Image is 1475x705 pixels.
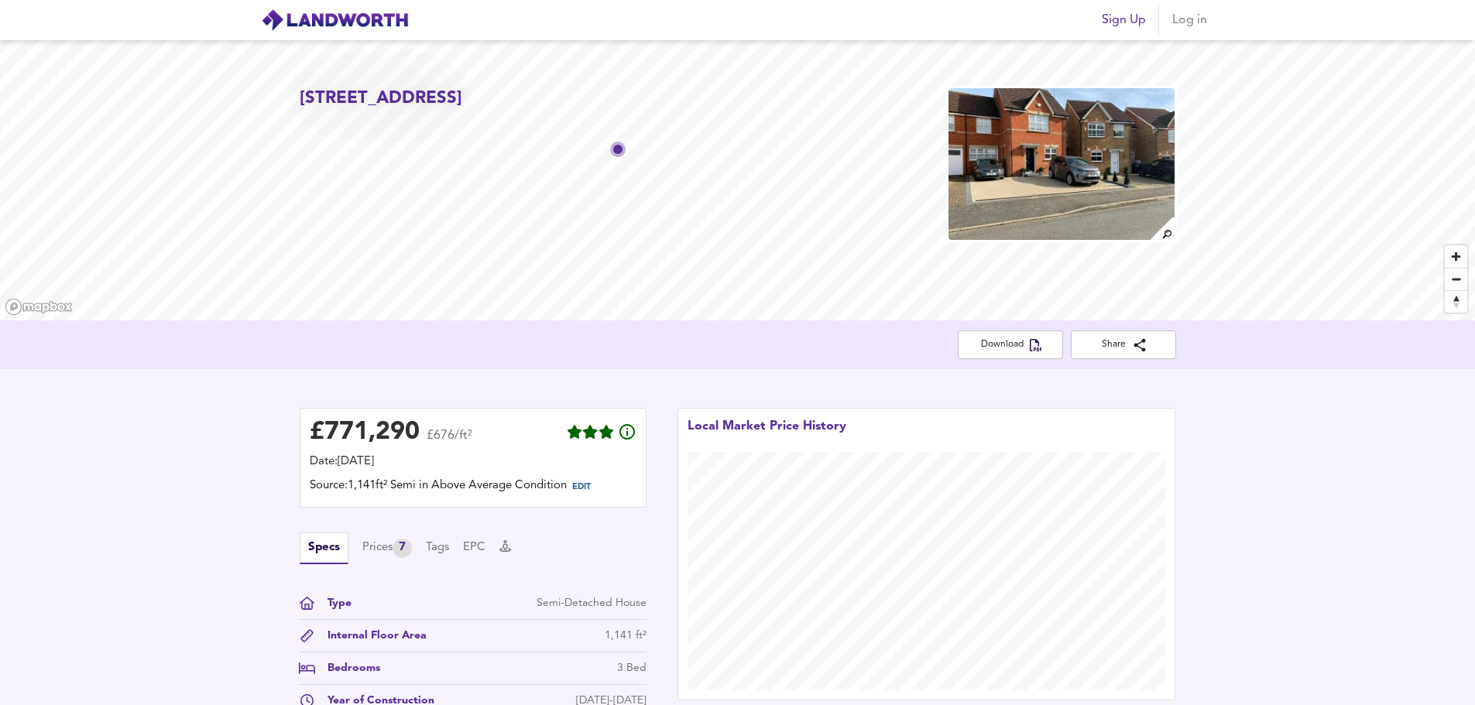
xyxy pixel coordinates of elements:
[1149,215,1176,242] img: search
[1445,268,1467,290] button: Zoom out
[300,532,348,564] button: Specs
[617,660,647,676] div: 3 Bed
[1445,269,1467,290] span: Zoom out
[427,430,472,452] span: £676/ft²
[1096,5,1152,36] button: Sign Up
[958,330,1063,359] button: Download
[315,660,380,676] div: Bedrooms
[1071,330,1176,359] button: Share
[5,298,73,316] a: Mapbox homepage
[310,453,636,471] div: Date: [DATE]
[1445,291,1467,313] span: Reset bearing to north
[605,628,647,644] div: 1,141 ft²
[1165,5,1215,36] button: Log in
[393,539,412,558] div: 7
[1445,290,1467,313] button: Reset bearing to north
[310,421,420,444] div: £ 771,290
[300,87,462,111] h2: [STREET_ADDRESS]
[1171,9,1209,31] span: Log in
[572,483,591,491] span: EDIT
[1102,9,1146,31] span: Sign Up
[261,9,409,32] img: logo
[315,595,352,611] div: Type
[362,539,412,558] div: Prices
[947,87,1176,241] img: property
[537,595,647,611] div: Semi-Detached House
[315,628,427,644] div: Internal Floor Area
[362,539,412,558] button: Prices7
[688,418,846,452] div: Local Market Price History
[970,337,1051,353] span: Download
[1445,245,1467,268] button: Zoom in
[310,477,636,498] div: Source: 1,141ft² Semi in Above Average Condition
[463,539,485,556] button: EPC
[426,539,449,556] button: Tags
[1083,337,1164,353] span: Share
